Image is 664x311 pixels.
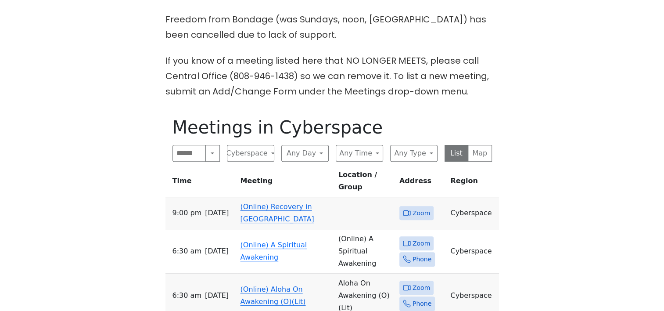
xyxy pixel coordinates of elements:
a: (Online) A Spiritual Awakening [240,241,307,261]
span: Phone [413,254,431,265]
a: (Online) Recovery in [GEOGRAPHIC_DATA] [240,203,314,223]
span: Zoom [413,238,430,249]
button: List [445,145,469,162]
span: 6:30 AM [172,289,201,302]
span: [DATE] [205,245,229,257]
th: Location / Group [335,169,396,197]
h1: Meetings in Cyberspace [172,117,492,138]
button: Any Day [281,145,329,162]
th: Address [396,169,447,197]
td: (Online) A Spiritual Awakening [335,229,396,274]
td: Cyberspace [447,197,499,229]
p: If you know of a meeting listed here that NO LONGER MEETS, please call Central Office (808-946-14... [165,53,499,99]
span: Zoom [413,282,430,293]
span: 6:30 AM [172,245,201,257]
button: Any Time [336,145,383,162]
input: Search [172,145,206,162]
th: Time [165,169,237,197]
th: Meeting [237,169,335,197]
button: Cyberspace [227,145,274,162]
span: Zoom [413,208,430,219]
span: 9:00 PM [172,207,202,219]
th: Region [447,169,499,197]
a: (Online) Aloha On Awakening (O)(Lit) [240,285,306,306]
p: Freedom from Bondage (was Sundays, noon, [GEOGRAPHIC_DATA]) has been cancelled due to lack of sup... [165,12,499,43]
span: Phone [413,298,431,309]
span: [DATE] [205,289,229,302]
button: Any Type [390,145,438,162]
button: Search [205,145,219,162]
span: [DATE] [205,207,229,219]
button: Map [468,145,492,162]
td: Cyberspace [447,229,499,274]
